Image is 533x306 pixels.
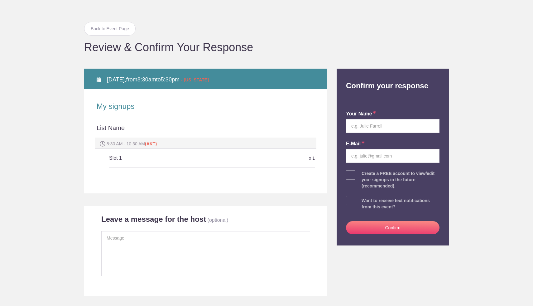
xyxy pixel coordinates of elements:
[346,149,439,163] input: e.g. julie@gmail.com
[137,76,156,83] span: 8:30am
[84,22,136,36] a: Back to Event Page
[95,138,316,149] div: 8:30 AM - 10:30 AM
[145,141,157,146] span: (AKT)
[181,77,209,82] span: - [US_STATE]
[97,77,101,82] img: Calendar alt
[97,102,315,111] h2: My signups
[362,197,439,210] div: Want to receive text notifications from this event?
[97,124,315,138] div: List Name
[109,152,246,164] h5: Slot 1
[346,140,365,148] label: E-mail
[100,141,105,147] img: Spot time
[346,119,439,133] input: e.g. Julie Farrell
[107,76,126,83] span: [DATE],
[101,215,206,224] h2: Leave a message for the host
[107,76,209,83] span: from to
[346,221,439,234] button: Confirm
[161,76,180,83] span: 5:30pm
[362,170,439,189] div: Create a FREE account to view/edit your signups in the future (recommended).
[84,42,449,53] h1: Review & Confirm Your Response
[246,153,315,164] div: x 1
[208,217,228,223] p: (optional)
[346,110,376,118] label: your name
[341,69,444,90] h2: Confirm your response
